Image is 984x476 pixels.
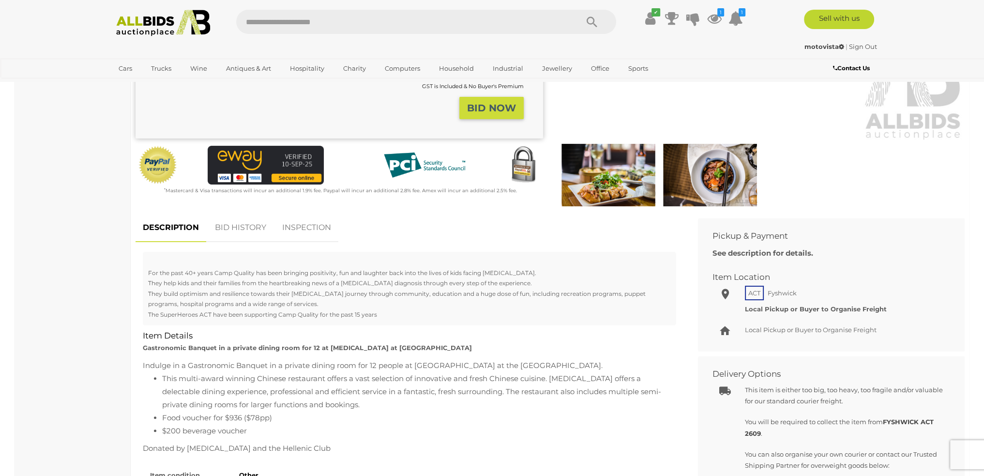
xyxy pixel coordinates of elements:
[433,61,480,77] a: Household
[643,10,658,27] a: ✔
[275,214,338,242] a: INSPECTION
[376,146,473,184] img: PCI DSS compliant
[143,359,676,455] div: Indulge in a Gastronomic Banquet in a private dining room for 12 people at [GEOGRAPHIC_DATA] at t...
[560,144,657,206] img: Gastronomic Banquet in a private dining room for 12 at Ginseng at Hellenic Club
[833,64,869,72] b: Contact Us
[112,61,138,77] a: Cars
[712,248,813,258] b: See description for details.
[622,61,654,77] a: Sports
[220,61,277,77] a: Antiques & Art
[136,214,206,242] a: DESCRIPTION
[143,442,676,455] div: Donated by [MEDICAL_DATA] and the Hellenic Club
[112,77,194,92] a: [GEOGRAPHIC_DATA]
[145,61,178,77] a: Trucks
[208,146,324,184] img: eWAY Payment Gateway
[651,8,660,16] i: ✔
[111,10,216,36] img: Allbids.com.au
[745,305,887,313] strong: Local Pickup or Buyer to Organise Freight
[536,61,578,77] a: Jewellery
[849,43,877,50] a: Sign Out
[804,43,846,50] a: motovista
[143,344,472,352] strong: Gastronomic Banquet in a private dining room for 12 at [MEDICAL_DATA] at [GEOGRAPHIC_DATA]
[184,61,213,77] a: Wine
[422,83,523,90] small: GST is Included & No Buyer's Premium
[284,61,331,77] a: Hospitality
[745,449,943,472] p: You can also organise your own courier or contact our Trusted Shipping Partner for overweight goo...
[208,214,273,242] a: BID HISTORY
[712,273,936,282] h2: Item Location
[717,8,724,16] i: 1
[707,10,722,27] a: 1
[662,144,758,206] img: Gastronomic Banquet in a private dining room for 12 at Ginseng at Hellenic Club
[765,287,799,299] span: Fyshwick
[504,146,543,184] img: Secured by Rapid SSL
[162,411,676,424] li: Food voucher for $936 ($78pp)
[804,43,844,50] strong: motovista
[745,416,943,439] p: You will be required to collect the item from .
[739,8,745,16] i: 1
[337,61,372,77] a: Charity
[745,326,877,334] span: Local Pickup or Buyer to Organise Freight
[486,61,530,77] a: Industrial
[712,231,936,241] h2: Pickup & Payment
[712,369,936,379] h2: Delivery Options
[568,10,616,34] button: Search
[164,187,517,194] small: Mastercard & Visa transactions will incur an additional 1.9% fee. Paypal will incur an additional...
[804,10,874,29] a: Sell with us
[585,61,616,77] a: Office
[728,10,743,27] a: 1
[745,286,764,300] span: ACT
[162,424,676,437] li: $200 beverage voucher
[378,61,426,77] a: Computers
[143,252,676,325] div: For the past 40+ years Camp Quality has been bringing positivity, fun and laughter back into the ...
[745,384,943,407] p: This item is either too big, too heavy, too fragile and/or valuable for our standard courier frei...
[745,418,934,437] b: FYSHWICK ACT 2609
[846,43,848,50] span: |
[138,146,178,184] img: Official PayPal Seal
[833,63,872,74] a: Contact Us
[467,102,516,114] strong: BID NOW
[459,97,524,120] button: BID NOW
[143,331,676,340] h2: Item Details
[162,372,676,411] li: This multi-award winning Chinese restaurant offers a vast selection of innovative and fresh Chine...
